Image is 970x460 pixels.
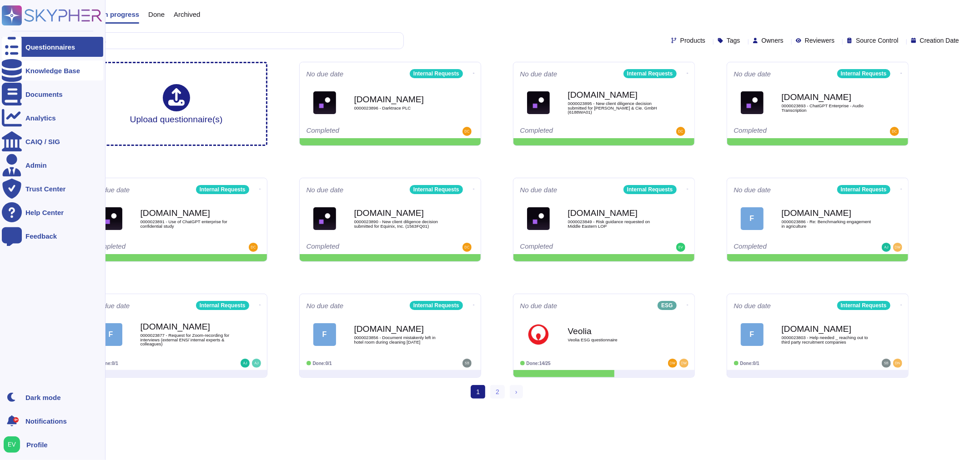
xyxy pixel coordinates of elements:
[25,67,80,74] div: Knowledge Base
[893,359,902,368] img: user
[623,185,677,194] div: Internal Requests
[782,220,873,228] span: 0000023886 - Re: Benchmarking engagement in agriculture
[568,338,659,342] span: Veolia ESG questionnaire
[462,359,472,368] img: user
[734,127,845,136] div: Completed
[307,70,344,77] span: No due date
[196,301,249,310] div: Internal Requests
[2,179,103,199] a: Trust Center
[734,186,771,193] span: No due date
[307,186,344,193] span: No due date
[782,209,873,217] b: [DOMAIN_NAME]
[520,70,558,77] span: No due date
[527,207,550,230] img: Logo
[568,327,659,335] b: Veolia
[658,301,676,310] div: ESG
[2,202,103,222] a: Help Center
[462,243,472,252] img: user
[471,385,485,399] span: 1
[727,37,740,44] span: Tags
[307,302,344,309] span: No due date
[668,359,677,368] img: user
[2,108,103,128] a: Analytics
[354,106,445,110] span: 0000023896 - Darktrace PLC
[354,325,445,333] b: [DOMAIN_NAME]
[676,127,685,136] img: user
[13,417,19,423] div: 9+
[93,243,204,252] div: Completed
[837,69,890,78] div: Internal Requests
[568,209,659,217] b: [DOMAIN_NAME]
[837,301,890,310] div: Internal Requests
[307,243,418,252] div: Completed
[249,243,258,252] img: user
[354,209,445,217] b: [DOMAIN_NAME]
[890,127,899,136] img: user
[893,243,902,252] img: user
[462,127,472,136] img: user
[25,233,57,240] div: Feedback
[410,301,463,310] div: Internal Requests
[782,335,873,344] span: 0000023803 - Help needed _ reaching out to third party recruitment companies
[4,436,20,453] img: user
[25,91,63,98] div: Documents
[25,209,64,216] div: Help Center
[313,361,332,366] span: Done: 0/1
[354,335,445,344] span: 0000023856 - Document mistakenly left in hotel room during cleaning [DATE]
[313,323,336,346] div: F
[520,243,632,252] div: Completed
[520,186,558,193] span: No due date
[920,37,959,44] span: Creation Date
[141,333,231,346] span: 0000023877 - Request for Zoom-recording for interviews (external ENS/ internal experts & colleagues)
[882,359,891,368] img: user
[741,91,764,114] img: Logo
[527,91,550,114] img: Logo
[313,207,336,230] img: Logo
[741,323,764,346] div: F
[252,359,261,368] img: user
[99,361,118,366] span: Done: 0/1
[805,37,834,44] span: Reviewers
[679,359,689,368] img: user
[837,185,890,194] div: Internal Requests
[2,131,103,151] a: CAIQ / SIG
[734,302,771,309] span: No due date
[241,359,250,368] img: user
[882,243,891,252] img: user
[93,302,130,309] span: No due date
[307,127,418,136] div: Completed
[141,322,231,331] b: [DOMAIN_NAME]
[741,207,764,230] div: F
[25,418,67,425] span: Notifications
[410,69,463,78] div: Internal Requests
[568,90,659,99] b: [DOMAIN_NAME]
[520,302,558,309] span: No due date
[102,11,139,18] span: In progress
[2,226,103,246] a: Feedback
[782,325,873,333] b: [DOMAIN_NAME]
[515,388,518,395] span: ›
[25,394,61,401] div: Dark mode
[130,84,223,124] div: Upload questionnaire(s)
[568,220,659,228] span: 0000023849 - Risk guidance requested on Middle Eastern LOP
[25,162,47,169] div: Admin
[2,435,26,455] button: user
[676,243,685,252] img: user
[568,101,659,115] span: 0000023895 - New client diligence decision submitted for [PERSON_NAME] & Cie. GmbH (6188WA01)
[26,441,48,448] span: Profile
[2,84,103,104] a: Documents
[93,186,130,193] span: No due date
[25,115,56,121] div: Analytics
[25,138,60,145] div: CAIQ / SIG
[734,70,771,77] span: No due date
[100,323,122,346] div: F
[520,127,632,136] div: Completed
[25,185,65,192] div: Trust Center
[2,155,103,175] a: Admin
[527,361,551,366] span: Done: 14/25
[148,11,165,18] span: Done
[354,220,445,228] span: 0000023890 - New client diligence decision submitted for Equinix, Inc. (1563FQ01)
[623,69,677,78] div: Internal Requests
[782,104,873,112] span: 0000023893 - ChatGPT Enterprise - Audio Transcription
[36,33,403,49] input: Search by keywords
